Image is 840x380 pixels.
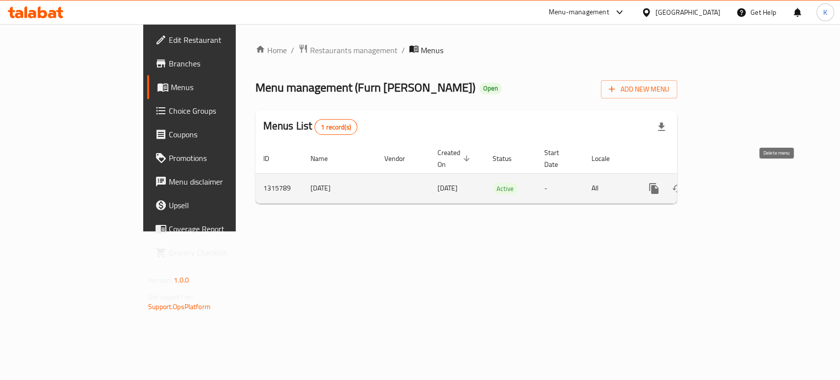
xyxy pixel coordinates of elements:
[823,7,827,18] span: K
[314,119,357,135] div: Total records count
[147,170,283,193] a: Menu disclaimer
[148,300,211,313] a: Support.OpsPlatform
[169,128,276,140] span: Coupons
[666,177,689,200] button: Change Status
[437,182,458,194] span: [DATE]
[255,44,677,57] nav: breadcrumb
[169,199,276,211] span: Upsell
[147,99,283,123] a: Choice Groups
[549,6,609,18] div: Menu-management
[601,80,677,98] button: Add New Menu
[169,58,276,69] span: Branches
[493,183,518,194] span: Active
[544,147,572,170] span: Start Date
[147,75,283,99] a: Menus
[169,152,276,164] span: Promotions
[591,153,622,164] span: Locale
[169,34,276,46] span: Edit Restaurant
[174,274,189,286] span: 1.0.0
[479,83,502,95] div: Open
[493,153,525,164] span: Status
[169,176,276,188] span: Menu disclaimer
[147,193,283,217] a: Upsell
[171,81,276,93] span: Menus
[169,105,276,117] span: Choice Groups
[421,44,443,56] span: Menus
[634,144,745,174] th: Actions
[147,28,283,52] a: Edit Restaurant
[147,217,283,241] a: Coverage Report
[148,290,193,303] span: Get support on:
[536,173,584,203] td: -
[650,115,673,139] div: Export file
[402,44,405,56] li: /
[437,147,473,170] span: Created On
[310,44,398,56] span: Restaurants management
[609,83,669,95] span: Add New Menu
[291,44,294,56] li: /
[384,153,418,164] span: Vendor
[263,153,282,164] span: ID
[655,7,720,18] div: [GEOGRAPHIC_DATA]
[255,144,745,204] table: enhanced table
[479,84,502,93] span: Open
[169,247,276,258] span: Grocery Checklist
[147,241,283,264] a: Grocery Checklist
[315,123,357,132] span: 1 record(s)
[147,146,283,170] a: Promotions
[169,223,276,235] span: Coverage Report
[147,52,283,75] a: Branches
[255,76,475,98] span: Menu management ( Furn [PERSON_NAME] )
[298,44,398,57] a: Restaurants management
[584,173,634,203] td: All
[642,177,666,200] button: more
[303,173,376,203] td: [DATE]
[148,274,172,286] span: Version:
[147,123,283,146] a: Coupons
[263,119,357,135] h2: Menus List
[311,153,341,164] span: Name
